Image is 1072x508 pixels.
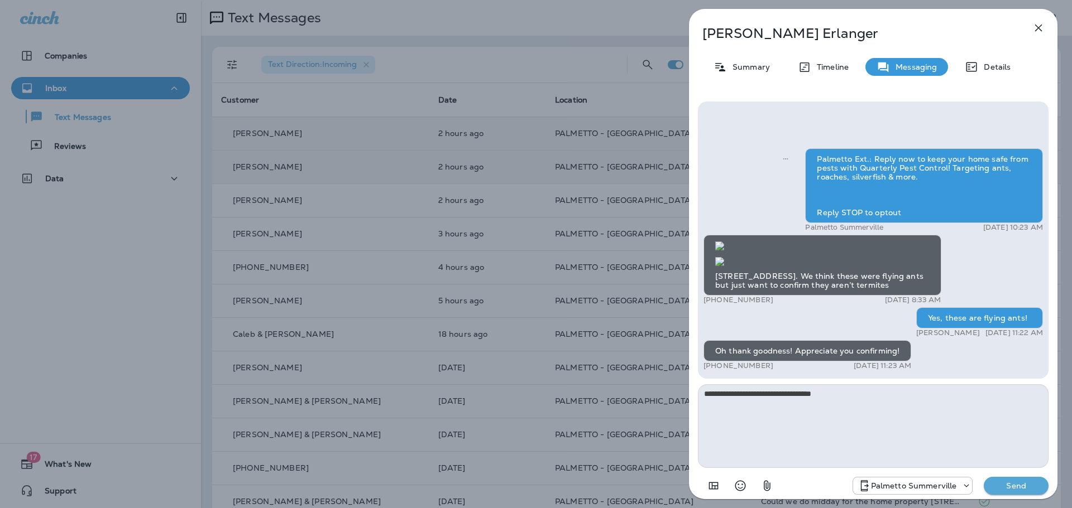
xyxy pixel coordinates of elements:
img: twilio-download [715,241,724,250]
div: [STREET_ADDRESS]. We think these were flying ants but just want to confirm they aren’t termites [703,235,941,296]
button: Send [984,477,1049,495]
p: Messaging [890,62,937,71]
p: Send [993,481,1040,491]
button: Select an emoji [729,475,752,497]
p: [DATE] 11:23 AM [854,361,911,370]
div: Palmetto Ext.: Reply now to keep your home safe from pests with Quarterly Pest Control! Targeting... [805,148,1043,223]
p: [PHONE_NUMBER] [703,361,773,370]
p: Timeline [811,62,849,71]
span: Sent [783,153,788,163]
p: [PERSON_NAME] [916,328,980,337]
p: Details [978,62,1011,71]
div: +1 (843) 594-2691 [853,479,973,492]
p: [PERSON_NAME] Erlanger [702,26,1007,41]
p: Palmetto Summerville [871,481,957,490]
p: [DATE] 11:22 AM [985,328,1043,337]
p: Summary [727,62,770,71]
p: [DATE] 8:33 AM [885,296,941,304]
button: Add in a premade template [702,475,725,497]
div: Oh thank goodness! Appreciate you confirming! [703,340,911,361]
img: twilio-download [715,257,724,266]
p: Palmetto Summerville [805,223,883,232]
p: [PHONE_NUMBER] [703,296,773,304]
div: Yes, these are flying ants! [916,307,1043,328]
p: [DATE] 10:23 AM [983,223,1043,232]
